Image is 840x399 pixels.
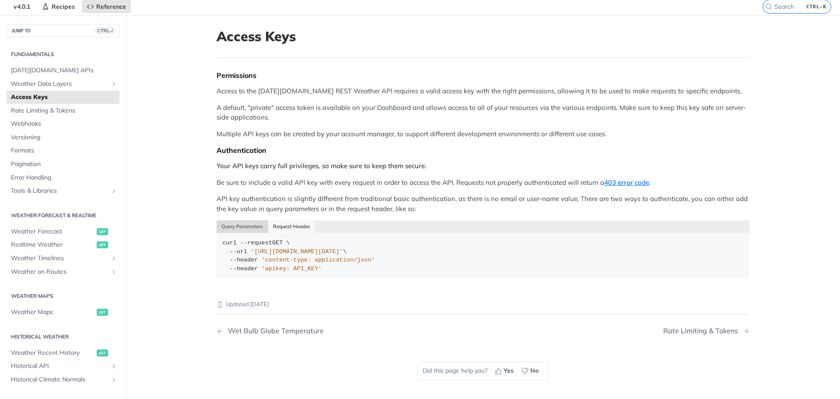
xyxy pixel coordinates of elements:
p: A default, "private" access token is available on your Dashboard and allows access to all of your... [217,103,749,123]
h2: Weather Maps [7,292,119,300]
span: Weather Recent History [11,349,94,357]
span: 'content-type: application/json' [262,257,375,263]
div: Rate Limiting & Tokens [663,327,742,335]
span: Yes [504,366,514,375]
span: get [97,309,108,316]
p: Multiple API keys can be created by your account manager, to support different development enviro... [217,129,749,139]
div: Did this page help you? [418,362,548,380]
button: Show subpages for Historical API [110,363,117,370]
span: Reference [96,3,126,11]
span: Realtime Weather [11,240,94,249]
div: Wet Bulb Globe Temperature [224,327,324,335]
button: Show subpages for Historical Climate Normals [110,376,117,383]
a: Next Page: Rate Limiting & Tokens [663,327,749,335]
span: '[URL][DOMAIN_NAME][DATE]' [251,248,343,255]
button: Query Parameters [217,220,268,233]
a: Realtime Weatherget [7,238,119,251]
a: [DATE][DOMAIN_NAME] APIs [7,64,119,77]
button: Show subpages for Weather on Routes [110,268,117,275]
button: Show subpages for Tools & Libraries [110,187,117,194]
a: Weather Forecastget [7,225,119,238]
a: Weather Recent Historyget [7,346,119,360]
h2: Fundamentals [7,50,119,58]
span: curl [223,240,237,246]
span: [DATE][DOMAIN_NAME] APIs [11,66,117,75]
a: Weather on RoutesShow subpages for Weather on Routes [7,265,119,279]
a: Historical Climate NormalsShow subpages for Historical Climate Normals [7,373,119,386]
div: Permissions [217,71,749,80]
span: 'apikey: API_KEY' [262,265,322,272]
a: Weather TimelinesShow subpages for Weather Timelines [7,252,119,265]
a: Error Handling [7,171,119,184]
p: Be sure to include a valid API key with every request in order to access the API. Requests not pr... [217,178,749,188]
span: Weather on Routes [11,268,108,276]
a: Previous Page: Wet Bulb Globe Temperature [217,327,445,335]
button: Yes [492,364,518,378]
p: API key authentication is slightly different from traditional basic authentication, as there is n... [217,194,749,214]
span: get [97,228,108,235]
span: Pagination [11,160,117,169]
a: Webhooks [7,117,119,131]
a: Formats [7,144,119,157]
span: --url [230,248,248,255]
nav: Pagination Controls [217,318,749,344]
span: --header [230,257,258,263]
p: Updated [DATE] [217,300,749,309]
span: Recipes [52,3,75,11]
div: Authentication [217,146,749,155]
kbd: CTRL-K [804,2,829,11]
span: Historical Climate Normals [11,375,108,384]
span: Weather Maps [11,308,94,317]
svg: Search [765,3,772,10]
a: Tools & LibrariesShow subpages for Tools & Libraries [7,184,119,198]
h2: Historical Weather [7,333,119,341]
a: Versioning [7,131,119,144]
button: No [518,364,543,378]
a: Pagination [7,158,119,171]
span: Historical API [11,362,108,371]
a: Weather Mapsget [7,306,119,319]
span: Versioning [11,133,117,142]
span: Formats [11,146,117,155]
span: --header [230,265,258,272]
p: Access to the [DATE][DOMAIN_NAME] REST Weather API requires a valid access key with the right per... [217,86,749,96]
span: Rate Limiting & Tokens [11,106,117,115]
button: Show subpages for Weather Data Layers [110,81,117,88]
span: Weather Timelines [11,254,108,263]
a: Weather Data LayersShow subpages for Weather Data Layers [7,78,119,91]
h2: Weather Forecast & realtime [7,212,119,219]
a: Access Keys [7,91,119,104]
button: JUMP TOCTRL-/ [7,24,119,37]
strong: Your API keys carry full privileges, so make sure to keep them secure. [217,162,427,170]
span: --request [240,240,272,246]
button: Show subpages for Weather Timelines [110,255,117,262]
span: No [530,366,539,375]
span: Tools & Libraries [11,187,108,195]
a: Historical APIShow subpages for Historical API [7,360,119,373]
span: Access Keys [11,93,117,102]
span: Error Handling [11,173,117,182]
a: 403 error code [604,178,649,187]
span: CTRL-/ [95,27,115,34]
span: Webhooks [11,120,117,128]
div: GET \ \ [223,239,744,273]
span: Weather Data Layers [11,80,108,88]
span: get [97,241,108,248]
a: Rate Limiting & Tokens [7,104,119,117]
span: get [97,350,108,357]
span: Weather Forecast [11,227,94,236]
h1: Access Keys [217,28,749,44]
